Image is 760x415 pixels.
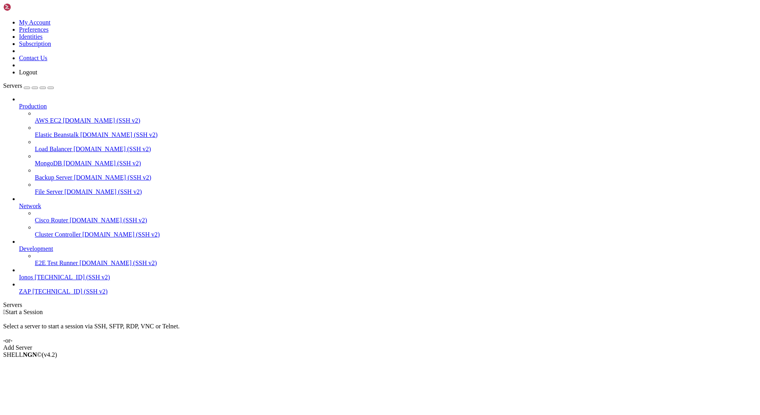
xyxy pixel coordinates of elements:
a: Cisco Router [DOMAIN_NAME] (SSH v2) [35,217,757,224]
span: [DOMAIN_NAME] (SSH v2) [65,188,142,195]
span: [DOMAIN_NAME] (SSH v2) [74,174,152,181]
a: Network [19,203,757,210]
span: [DOMAIN_NAME] (SSH v2) [63,117,141,124]
span: Backup Server [35,174,72,181]
div: Servers [3,301,757,309]
span: Cisco Router [35,217,68,224]
span: SHELL © [3,351,57,358]
a: ZAP [TECHNICAL_ID] (SSH v2) [19,288,757,295]
span: MongoDB [35,160,62,167]
span: [DOMAIN_NAME] (SSH v2) [74,146,151,152]
span: AWS EC2 [35,117,61,124]
a: E2E Test Runner [DOMAIN_NAME] (SSH v2) [35,260,757,267]
li: Cisco Router [DOMAIN_NAME] (SSH v2) [35,210,757,224]
span:  [3,309,6,315]
span: Load Balancer [35,146,72,152]
li: Ionos [TECHNICAL_ID] (SSH v2) [19,267,757,281]
span: [DOMAIN_NAME] (SSH v2) [70,217,147,224]
li: Load Balancer [DOMAIN_NAME] (SSH v2) [35,138,757,153]
li: Network [19,195,757,238]
span: Network [19,203,41,209]
li: AWS EC2 [DOMAIN_NAME] (SSH v2) [35,110,757,124]
span: File Server [35,188,63,195]
span: Production [19,103,47,110]
span: [DOMAIN_NAME] (SSH v2) [63,160,141,167]
span: ZAP [19,288,31,295]
span: Cluster Controller [35,231,81,238]
a: Identities [19,33,43,40]
a: Logout [19,69,37,76]
b: NGN [23,351,37,358]
a: AWS EC2 [DOMAIN_NAME] (SSH v2) [35,117,757,124]
li: Production [19,96,757,195]
a: Ionos [TECHNICAL_ID] (SSH v2) [19,274,757,281]
span: [DOMAIN_NAME] (SSH v2) [80,131,158,138]
li: Backup Server [DOMAIN_NAME] (SSH v2) [35,167,757,181]
a: MongoDB [DOMAIN_NAME] (SSH v2) [35,160,757,167]
a: Backup Server [DOMAIN_NAME] (SSH v2) [35,174,757,181]
span: Servers [3,82,22,89]
a: My Account [19,19,51,26]
span: [DOMAIN_NAME] (SSH v2) [82,231,160,238]
a: Contact Us [19,55,47,61]
li: ZAP [TECHNICAL_ID] (SSH v2) [19,281,757,295]
div: Add Server [3,344,757,351]
a: Cluster Controller [DOMAIN_NAME] (SSH v2) [35,231,757,238]
a: File Server [DOMAIN_NAME] (SSH v2) [35,188,757,195]
span: 4.2.0 [42,351,57,358]
a: Development [19,245,757,252]
span: [TECHNICAL_ID] (SSH v2) [32,288,108,295]
a: Elastic Beanstalk [DOMAIN_NAME] (SSH v2) [35,131,757,138]
li: MongoDB [DOMAIN_NAME] (SSH v2) [35,153,757,167]
a: Servers [3,82,54,89]
span: Ionos [19,274,33,280]
li: File Server [DOMAIN_NAME] (SSH v2) [35,181,757,195]
a: Production [19,103,757,110]
img: Shellngn [3,3,49,11]
a: Load Balancer [DOMAIN_NAME] (SSH v2) [35,146,757,153]
span: E2E Test Runner [35,260,78,266]
span: [DOMAIN_NAME] (SSH v2) [80,260,157,266]
li: Cluster Controller [DOMAIN_NAME] (SSH v2) [35,224,757,238]
span: Start a Session [6,309,43,315]
li: Elastic Beanstalk [DOMAIN_NAME] (SSH v2) [35,124,757,138]
span: [TECHNICAL_ID] (SSH v2) [35,274,110,280]
div: Select a server to start a session via SSH, SFTP, RDP, VNC or Telnet. -or- [3,316,757,344]
span: Elastic Beanstalk [35,131,79,138]
a: Preferences [19,26,49,33]
li: Development [19,238,757,267]
a: Subscription [19,40,51,47]
li: E2E Test Runner [DOMAIN_NAME] (SSH v2) [35,252,757,267]
span: Development [19,245,53,252]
